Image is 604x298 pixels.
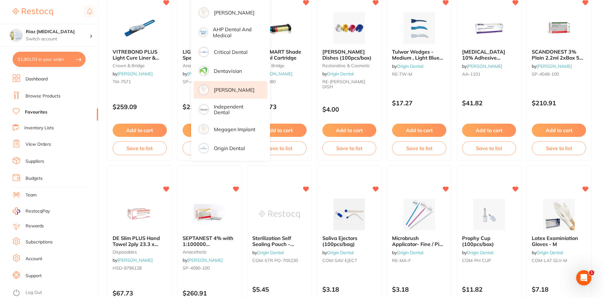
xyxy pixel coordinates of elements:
img: LIGNOSPAN 2% Special 1:80000 adrenalin 2.2ml 2xBox 50 [189,12,230,44]
img: SEPTANEST 4% with 1:100000 adrenalin 2.2ml 2xBox 50 GOLD [189,199,230,230]
span: by [462,63,502,69]
span: SP-4090-100 [183,265,210,271]
a: Origin Dental [257,250,284,255]
a: Support [26,273,42,279]
a: [PERSON_NAME] [257,71,292,77]
small: anaesthetic [183,249,237,254]
img: Megagen Implant [200,125,208,133]
button: Save to list [183,141,237,155]
span: SP-4049-100 [532,71,559,77]
button: Save to list [532,141,586,155]
button: Save to list [252,141,307,155]
button: Add to cart [113,124,167,137]
p: $11.82 [462,286,516,293]
small: disposables [113,249,167,254]
b: Dappen Dishes (100pcs/box) [322,49,377,61]
b: Prophy Cup (100pcs/box) [462,235,516,247]
b: TEMPSMART Shade A2 48ml Cartridge [252,49,307,61]
a: Restocq Logo [13,5,53,19]
b: VITREBOND PLUS Light Cure Liner & Base Click & Mix [113,49,167,61]
p: $67.73 [113,289,167,297]
p: $252.73 [252,103,307,110]
img: RestocqPay [13,207,20,215]
a: Budgets [26,175,43,182]
a: [PERSON_NAME] [187,257,223,263]
small: crown & bridge [252,63,307,68]
b: LIGNOSPAN 2% Special 1:80000 adrenalin 2.2ml 2xBox 50 [183,49,237,61]
img: Latex Examiniation Gloves - M [538,199,579,230]
span: Prophy Cup (100pcs/box) [462,235,494,247]
p: $210.91 [532,99,586,107]
button: Save to list [392,141,446,155]
b: Latex Examiniation Gloves - M [532,235,586,247]
span: TEMPSMART Shade A2 48ml Cartridge [252,49,301,61]
img: TEMPSMART Shade A2 48ml Cartridge [259,12,300,44]
span: by [322,71,354,77]
b: DE Slim PLUS Hand Towel 2ply 23.3 x 31cm 2400 sheets [113,235,167,247]
button: Add to cart [322,124,377,137]
a: Log Out [26,289,42,296]
img: Prophy Cup (100pcs/box) [469,199,510,230]
span: SP-4036-100 [183,79,210,85]
button: Save to list [462,141,516,155]
span: RE-TW-M [392,71,412,77]
button: Log Out [13,288,96,298]
p: $41.82 [462,99,516,107]
span: Microbrush Applicator- Fine / Pink (100pcs/barrel) [392,235,445,253]
span: [MEDICAL_DATA] 10% Adhesive Ointment 15g Tube Topical [462,49,509,72]
a: [PERSON_NAME] [467,63,502,69]
p: Independent Dental [214,104,259,115]
button: Save to list [113,141,167,155]
a: Favourites [25,109,47,115]
span: by [462,250,493,255]
span: by [183,257,223,263]
span: Sterilization Self Sealing Pouch - 70*230mm [252,235,294,253]
button: Save to list [322,141,377,155]
img: Origin Dental [200,144,208,152]
img: SCANDONEST 3% Plain 2.2ml 2xBox 50 Light Green label [538,12,579,44]
a: [PERSON_NAME] [187,71,223,77]
button: Add to cart [392,124,446,137]
p: $4.00 [322,106,377,113]
b: SCANDONEST 3% Plain 2.2ml 2xBox 50 Light Green label [532,49,586,61]
span: LIGNOSPAN 2% Special 1:80000 [MEDICAL_DATA] 2.2ml 2xBox 50 [183,49,226,72]
img: VITREBOND PLUS Light Cure Liner & Base Click & Mix [119,12,160,44]
button: $1,901.03 in your order [13,52,85,67]
p: Origin Dental [214,145,245,151]
p: [PERSON_NAME] [214,10,255,15]
b: Microbrush Applicator- Fine / Pink (100pcs/barrel) [392,235,446,247]
a: Inventory Lists [24,125,54,131]
span: COM-LAT GLV-M [532,258,567,263]
img: Dentavision [200,67,208,75]
img: Critical Dental [200,48,208,56]
p: $3.18 [392,286,446,293]
span: by [252,250,284,255]
p: Critical Dental [214,49,248,55]
span: SEPTANEST 4% with 1:100000 [MEDICAL_DATA] 2.2ml 2xBox 50 GOLD [183,235,236,259]
img: Riaz Dental Surgery [10,29,22,42]
img: Restocq Logo [13,8,53,16]
p: $259.09 [113,103,167,110]
small: restorative & cosmetic [322,63,377,68]
p: [PERSON_NAME] [214,87,255,93]
a: Account [26,256,42,262]
span: Latex Examiniation Gloves - M [532,235,578,247]
a: Origin Dental [327,250,354,255]
img: Saliva Ejectors (100pcs/bag) [329,199,370,230]
span: by [532,250,563,255]
span: by [183,71,223,77]
iframe: Intercom live chat [576,270,591,285]
a: [PERSON_NAME] [117,71,153,77]
img: XYLOCAINE 10% Adhesive Ointment 15g Tube Topical [469,12,510,44]
button: Add to cart [462,124,516,137]
a: Origin Dental [467,250,493,255]
span: [PERSON_NAME] Dishes (100pcs/box) [322,49,372,61]
img: Sterilization Self Sealing Pouch - 70*230mm [259,199,300,230]
span: COM-PH CUP [462,258,491,263]
img: Henry Schein Halas [200,86,208,94]
span: TM-7571 [113,79,131,85]
span: by [322,250,354,255]
a: [PERSON_NAME] [537,63,572,69]
p: $5.45 [252,286,307,293]
span: by [113,257,153,263]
